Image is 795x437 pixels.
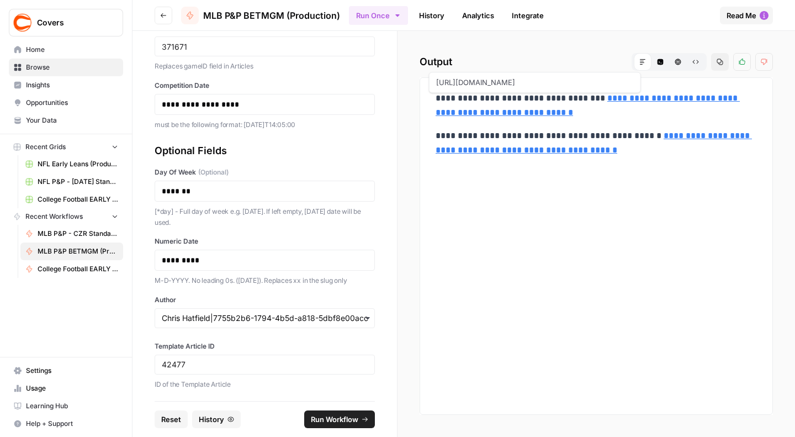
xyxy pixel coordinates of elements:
[349,6,408,25] button: Run Once
[155,61,375,72] p: Replaces gameID field in Articles
[38,194,118,204] span: College Football EARLY LEANS (Production) Grid (1)
[20,243,123,260] a: MLB P&P BETMGM (Production)
[9,415,123,433] button: Help + Support
[26,62,118,72] span: Browse
[455,7,501,24] a: Analytics
[155,167,375,177] label: Day Of Week
[20,155,123,173] a: NFL Early Leans (Production) Grid
[304,410,375,428] button: Run Workflow
[155,379,375,390] p: ID of the Template Article
[155,410,188,428] button: Reset
[9,208,123,225] button: Recent Workflows
[9,76,123,94] a: Insights
[25,142,66,152] span: Recent Grids
[420,53,773,71] h2: Output
[198,167,229,177] span: (Optional)
[20,191,123,208] a: College Football EARLY LEANS (Production) Grid (1)
[155,81,375,91] label: Competition Date
[9,41,123,59] a: Home
[25,212,83,222] span: Recent Workflows
[26,98,118,108] span: Opportunities
[9,9,123,36] button: Workspace: Covers
[9,94,123,112] a: Opportunities
[38,159,118,169] span: NFL Early Leans (Production) Grid
[505,7,550,24] a: Integrate
[26,401,118,411] span: Learning Hub
[37,17,104,28] span: Covers
[26,419,118,429] span: Help + Support
[9,397,123,415] a: Learning Hub
[199,414,224,425] span: History
[162,360,368,370] input: 42477
[155,143,375,159] div: Optional Fields
[192,410,241,428] button: History
[9,380,123,397] a: Usage
[9,112,123,129] a: Your Data
[38,229,118,239] span: MLB P&P - CZR Standard (Production)
[26,115,118,125] span: Your Data
[26,80,118,90] span: Insights
[20,225,123,243] a: MLB P&P - CZR Standard (Production)
[311,414,358,425] span: Run Workflow
[155,341,375,351] label: Template Article ID
[727,10,756,21] span: Read Me
[20,260,123,278] a: College Football EARLY LEANS (Production)
[38,246,118,256] span: MLB P&P BETMGM (Production)
[155,236,375,246] label: Numeric Date
[20,173,123,191] a: NFL P&P - [DATE] Standard (Production) Grid
[26,45,118,55] span: Home
[155,206,375,228] p: [*day] - Full day of week e.g. [DATE]. If left empty, [DATE] date will be used.
[26,383,118,393] span: Usage
[13,13,33,33] img: Covers Logo
[161,414,181,425] span: Reset
[38,177,118,187] span: NFL P&P - [DATE] Standard (Production) Grid
[203,9,340,22] span: MLB P&P BETMGM (Production)
[155,275,375,286] p: M-D-YYYY. No leading 0s. ([DATE]). Replaces xx in the slug only
[181,7,340,24] a: MLB P&P BETMGM (Production)
[155,295,375,305] label: Author
[162,313,368,324] input: Chris Hatfield|7755b2b6-1794-4b5d-a818-5dbf8e00acc6
[38,264,118,274] span: College Football EARLY LEANS (Production)
[9,362,123,380] a: Settings
[720,7,773,24] button: Read Me
[9,139,123,155] button: Recent Grids
[26,366,118,376] span: Settings
[434,72,619,92] span: [URL][DOMAIN_NAME]
[9,59,123,76] a: Browse
[412,7,451,24] a: History
[155,119,375,130] p: must be the following format: [DATE]T14:05:00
